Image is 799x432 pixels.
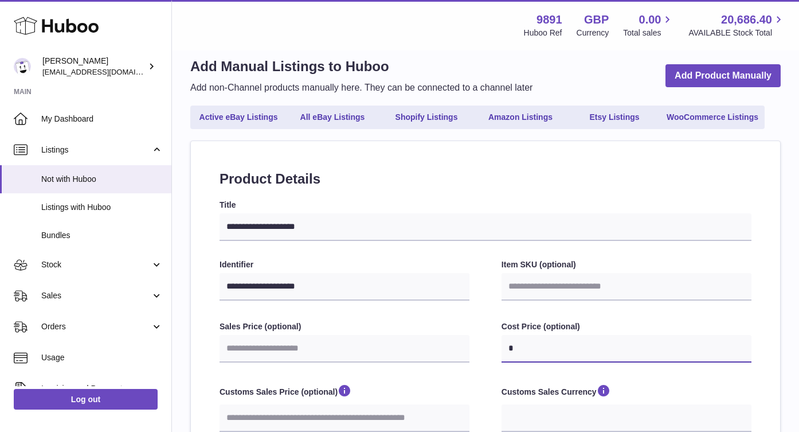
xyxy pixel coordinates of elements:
[220,170,751,188] h2: Product Details
[623,12,674,38] a: 0.00 Total sales
[190,57,532,76] h1: Add Manual Listings to Huboo
[536,12,562,28] strong: 9891
[41,230,163,241] span: Bundles
[688,28,785,38] span: AVAILABLE Stock Total
[42,56,146,77] div: [PERSON_NAME]
[41,290,151,301] span: Sales
[721,12,772,28] span: 20,686.40
[41,174,163,185] span: Not with Huboo
[502,259,751,270] label: Item SKU (optional)
[584,12,609,28] strong: GBP
[524,28,562,38] div: Huboo Ref
[42,67,169,76] span: [EMAIL_ADDRESS][DOMAIN_NAME]
[193,108,284,127] a: Active eBay Listings
[502,321,751,332] label: Cost Price (optional)
[220,383,469,402] label: Customs Sales Price (optional)
[41,259,151,270] span: Stock
[623,28,674,38] span: Total sales
[14,58,31,75] img: ro@thebitterclub.co.uk
[502,383,751,402] label: Customs Sales Currency
[14,389,158,410] a: Log out
[475,108,566,127] a: Amazon Listings
[663,108,762,127] a: WooCommerce Listings
[577,28,609,38] div: Currency
[220,259,469,270] label: Identifier
[41,352,163,363] span: Usage
[41,145,151,155] span: Listings
[220,321,469,332] label: Sales Price (optional)
[569,108,660,127] a: Etsy Listings
[41,114,163,124] span: My Dashboard
[639,12,661,28] span: 0.00
[665,64,781,88] a: Add Product Manually
[381,108,472,127] a: Shopify Listings
[41,202,163,213] span: Listings with Huboo
[41,321,151,332] span: Orders
[41,383,151,394] span: Invoicing and Payments
[220,200,751,211] label: Title
[688,12,785,38] a: 20,686.40 AVAILABLE Stock Total
[190,81,532,94] p: Add non-Channel products manually here. They can be connected to a channel later
[287,108,378,127] a: All eBay Listings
